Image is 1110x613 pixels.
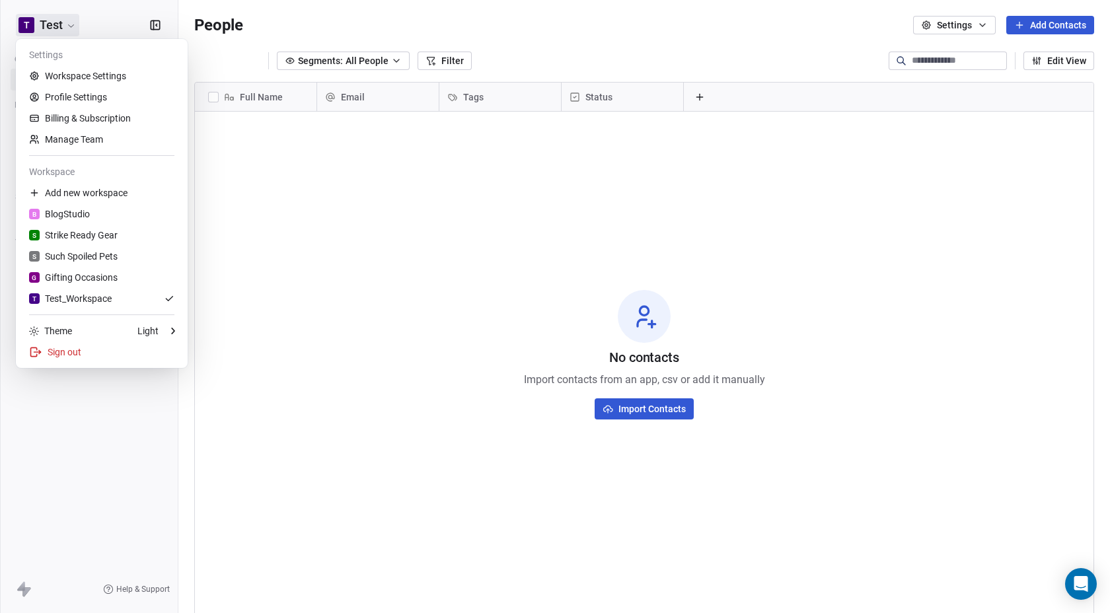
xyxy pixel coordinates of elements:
[21,182,182,203] div: Add new workspace
[32,273,36,283] span: G
[29,292,112,305] div: Test_Workspace
[29,250,118,263] div: Such Spoiled Pets
[21,65,182,87] a: Workspace Settings
[21,342,182,363] div: Sign out
[32,252,36,262] span: S
[137,324,159,338] div: Light
[21,44,182,65] div: Settings
[21,87,182,108] a: Profile Settings
[29,271,118,284] div: Gifting Occasions
[32,209,36,219] span: B
[21,129,182,150] a: Manage Team
[29,229,118,242] div: Strike Ready Gear
[29,207,90,221] div: BlogStudio
[21,161,182,182] div: Workspace
[32,294,36,304] span: T
[21,108,182,129] a: Billing & Subscription
[32,231,36,240] span: S
[29,324,72,338] div: Theme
